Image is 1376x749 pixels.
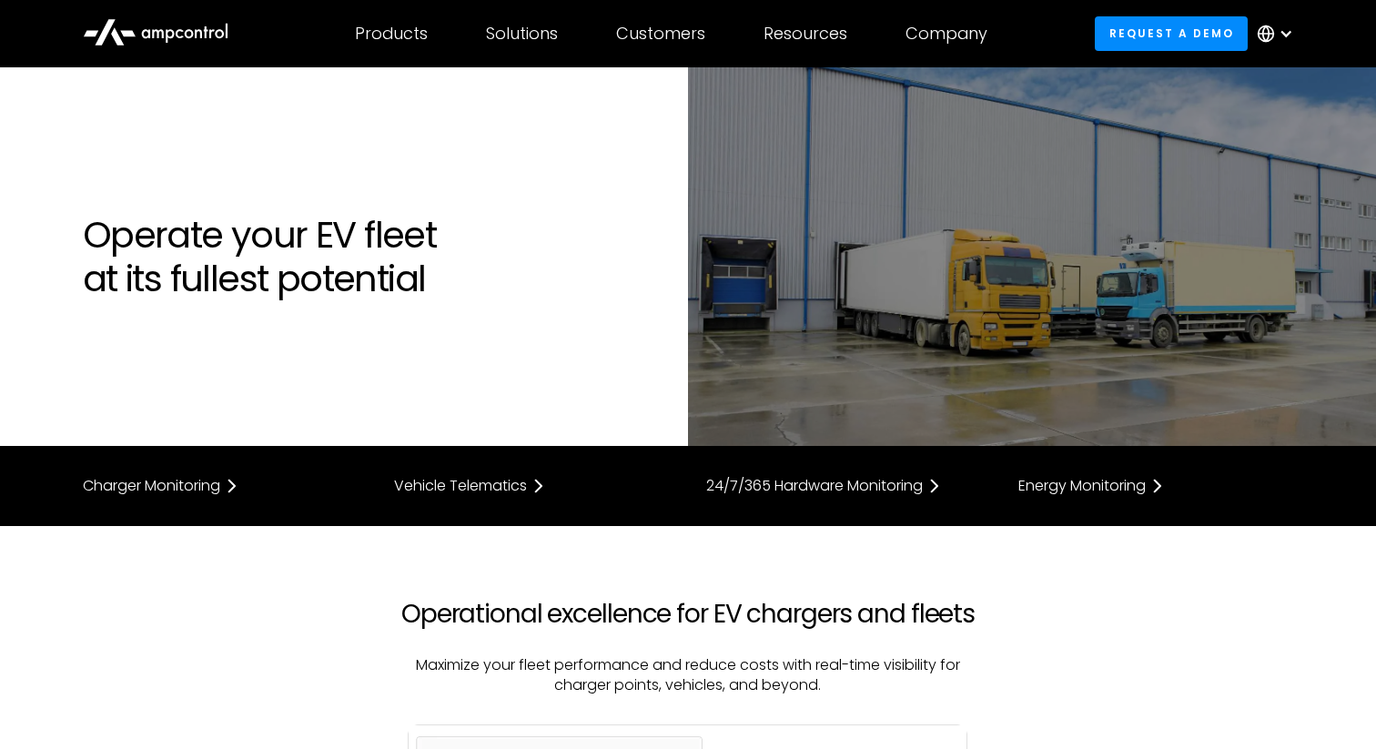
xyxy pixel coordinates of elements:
[706,479,923,493] div: 24/7/365 Hardware Monitoring
[394,479,527,493] div: Vehicle Telematics
[1095,16,1248,50] a: Request a demo
[394,475,670,497] a: Vehicle Telematics
[486,24,558,44] div: Solutions
[83,213,670,300] h1: Operate your EV fleet at its fullest potential
[1018,479,1146,493] div: Energy Monitoring
[616,24,705,44] div: Customers
[764,24,847,44] div: Resources
[394,599,981,630] h2: Operational excellence for EV chargers and fleets
[906,24,987,44] div: Company
[355,24,428,44] div: Products
[706,475,982,497] a: 24/7/365 Hardware Monitoring
[83,479,220,493] div: Charger Monitoring
[1018,475,1294,497] a: Energy Monitoring
[688,67,1376,446] img: Electric Trucks at Depot
[394,655,981,696] p: Maximize your fleet performance and reduce costs with real-time visibility for charger points, ve...
[83,475,359,497] a: Charger Monitoring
